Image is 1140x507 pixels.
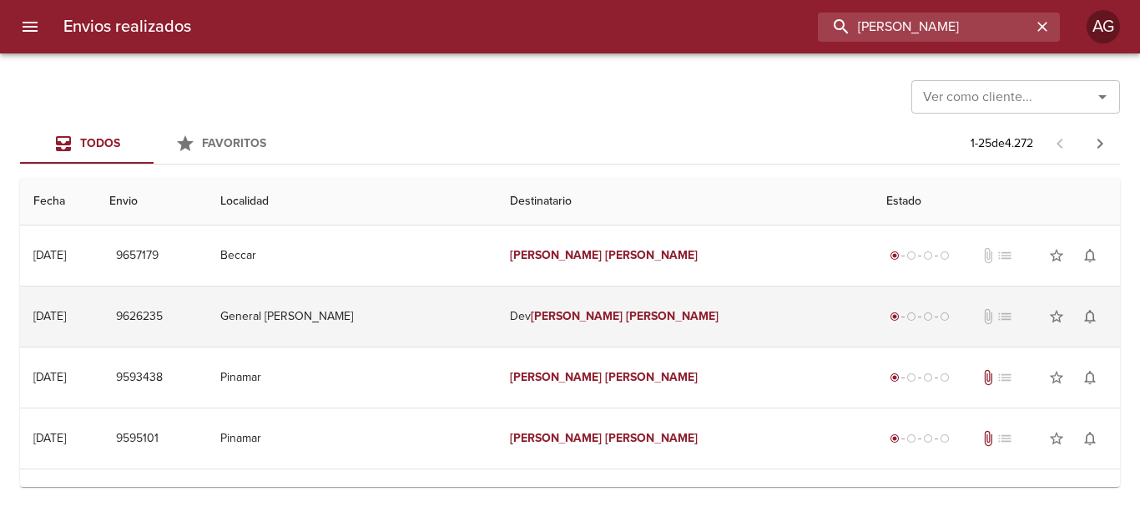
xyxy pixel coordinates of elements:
button: Activar notificaciones [1073,422,1107,455]
button: 9595101 [109,423,165,454]
th: Estado [873,178,1120,226]
span: 9595101 [116,428,159,449]
div: AG [1087,10,1120,43]
th: Envio [96,178,208,226]
em: [PERSON_NAME] [626,309,719,323]
h6: Envios realizados [63,13,191,40]
span: No tiene documentos adjuntos [980,308,996,325]
span: No tiene pedido asociado [996,430,1013,447]
span: 9626235 [116,307,163,327]
button: Activar notificaciones [1073,300,1107,333]
button: Activar notificaciones [1073,239,1107,272]
p: 1 - 25 de 4.272 [971,135,1033,152]
th: Destinatario [497,178,874,226]
span: No tiene pedido asociado [996,369,1013,386]
div: Generado [886,369,953,386]
th: Localidad [207,178,496,226]
span: No tiene pedido asociado [996,247,1013,264]
button: 9626235 [109,302,169,332]
span: radio_button_checked [890,251,900,261]
div: Generado [886,308,953,325]
span: star_border [1048,430,1065,447]
div: [DATE] [33,309,66,323]
span: radio_button_unchecked [923,373,933,383]
span: Tiene documentos adjuntos [980,369,996,386]
span: radio_button_unchecked [940,373,950,383]
em: [PERSON_NAME] [510,248,603,262]
span: notifications_none [1082,369,1098,386]
td: General [PERSON_NAME] [207,286,496,347]
button: Agregar a favoritos [1040,361,1073,394]
span: star_border [1048,369,1065,386]
em: [PERSON_NAME] [605,248,698,262]
span: 9593438 [116,368,163,388]
span: Favoritos [202,136,266,150]
button: Abrir [1091,85,1114,109]
span: notifications_none [1082,247,1098,264]
span: radio_button_unchecked [923,251,933,261]
span: radio_button_checked [890,312,900,322]
div: Abrir información de usuario [1087,10,1120,43]
span: star_border [1048,308,1065,325]
button: Agregar a favoritos [1040,422,1073,455]
span: radio_button_unchecked [906,251,916,261]
span: No tiene documentos adjuntos [980,247,996,264]
td: Pinamar [207,408,496,469]
em: [PERSON_NAME] [605,370,698,384]
span: radio_button_checked [890,373,900,383]
em: [PERSON_NAME] [531,309,623,323]
div: [DATE] [33,431,66,445]
span: radio_button_unchecked [906,373,916,383]
span: radio_button_unchecked [940,433,950,444]
em: [PERSON_NAME] [605,431,698,445]
span: Todos [80,136,120,150]
span: Pagina siguiente [1080,124,1120,164]
div: Generado [886,247,953,264]
button: 9593438 [109,363,169,393]
span: No tiene pedido asociado [996,308,1013,325]
td: Pinamar [207,347,496,408]
span: Pagina anterior [1040,134,1080,151]
span: star_border [1048,247,1065,264]
em: [PERSON_NAME] [510,370,603,384]
span: radio_button_unchecked [906,433,916,444]
button: Agregar a favoritos [1040,239,1073,272]
span: notifications_none [1082,308,1098,325]
div: Generado [886,430,953,447]
span: 9657179 [116,246,159,266]
div: Tabs Envios [20,124,287,164]
em: [PERSON_NAME] [510,431,603,445]
span: radio_button_checked [890,433,900,444]
div: [DATE] [33,248,66,262]
td: Beccar [207,226,496,286]
button: Activar notificaciones [1073,361,1107,394]
span: radio_button_unchecked [940,312,950,322]
span: radio_button_unchecked [923,433,933,444]
div: [DATE] [33,370,66,384]
td: Dev [497,286,874,347]
button: Agregar a favoritos [1040,300,1073,333]
button: 9657179 [109,241,165,271]
span: notifications_none [1082,430,1098,447]
th: Fecha [20,178,96,226]
button: menu [10,7,50,47]
span: radio_button_unchecked [940,251,950,261]
span: radio_button_unchecked [923,312,933,322]
span: Tiene documentos adjuntos [980,430,996,447]
span: radio_button_unchecked [906,312,916,322]
input: buscar [818,13,1032,42]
